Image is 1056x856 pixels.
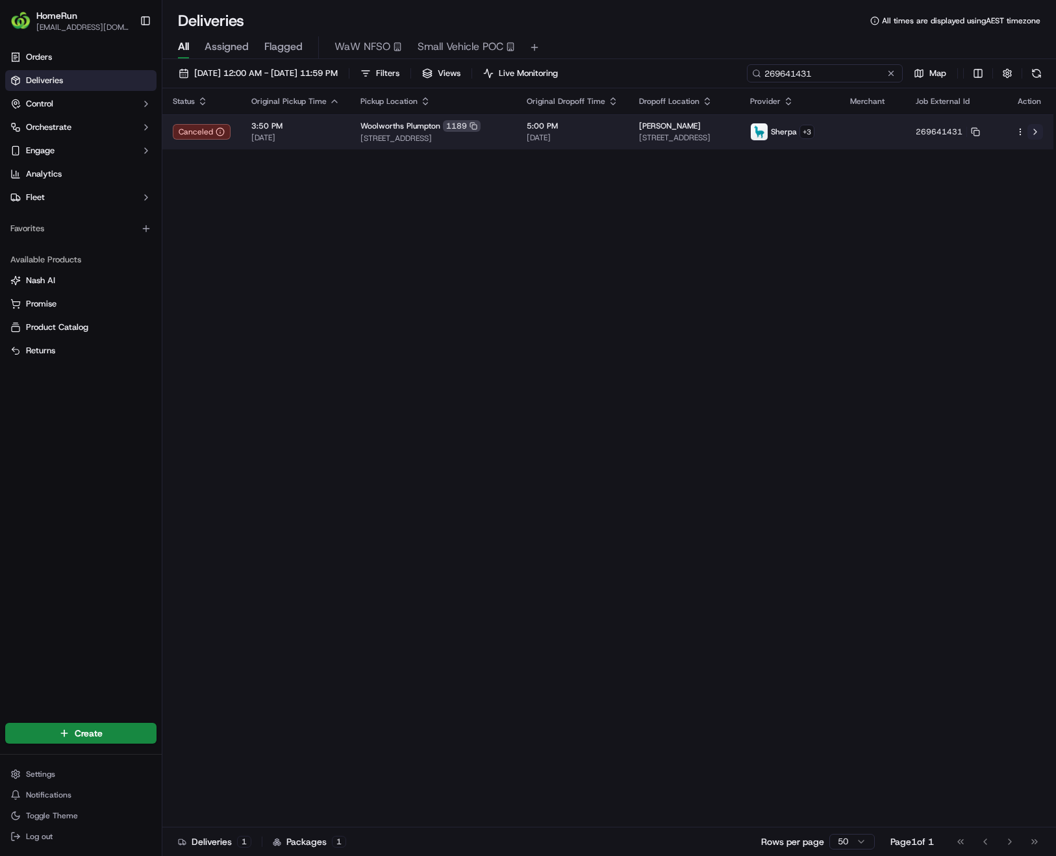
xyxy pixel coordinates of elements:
a: Deliveries [5,70,157,91]
button: Fleet [5,187,157,208]
span: Returns [26,345,55,357]
span: All [178,39,189,55]
span: Pickup Location [360,96,418,107]
button: Nash AI [5,270,157,291]
span: Notifications [26,790,71,800]
span: Flagged [264,39,303,55]
span: Status [173,96,195,107]
span: Original Pickup Time [251,96,327,107]
button: Control [5,94,157,114]
span: Sherpa [771,127,797,137]
span: Deliveries [26,75,63,86]
span: Merchant [850,96,885,107]
a: Orders [5,47,157,68]
a: Nash AI [10,275,151,286]
button: Returns [5,340,157,361]
span: Original Dropoff Time [527,96,605,107]
button: Filters [355,64,405,82]
span: Control [26,98,53,110]
span: Analytics [26,168,62,180]
span: 5:00 PM [527,121,618,131]
a: Promise [10,298,151,310]
button: Canceled [173,124,231,140]
div: Available Products [5,249,157,270]
button: Map [908,64,952,82]
button: Product Catalog [5,317,157,338]
span: Settings [26,769,55,779]
span: [STREET_ADDRESS] [360,133,506,144]
p: Rows per page [761,835,824,848]
span: Assigned [205,39,249,55]
button: Views [416,64,466,82]
span: Promise [26,298,57,310]
button: [EMAIL_ADDRESS][DOMAIN_NAME] [36,22,129,32]
span: [STREET_ADDRESS] [639,132,729,143]
span: Orchestrate [26,121,71,133]
span: Woolworths Plumpton [360,121,440,131]
span: Create [75,727,103,740]
span: Engage [26,145,55,157]
button: +3 [799,125,814,139]
button: Log out [5,827,157,846]
span: Filters [376,68,399,79]
div: Page 1 of 1 [890,835,934,848]
a: Analytics [5,164,157,184]
span: 269641431 [916,127,962,137]
h1: Deliveries [178,10,244,31]
span: Nash AI [26,275,55,286]
button: [DATE] 12:00 AM - [DATE] 11:59 PM [173,64,344,82]
div: Packages [273,835,346,848]
span: [DATE] 12:00 AM - [DATE] 11:59 PM [194,68,338,79]
span: WaW NFSO [334,39,390,55]
button: Notifications [5,786,157,804]
span: Dropoff Location [639,96,699,107]
span: [PERSON_NAME] [639,121,701,131]
button: Create [5,723,157,744]
div: 1 [237,836,251,848]
span: Fleet [26,192,45,203]
span: Views [438,68,460,79]
button: Toggle Theme [5,807,157,825]
span: Toggle Theme [26,811,78,821]
span: [DATE] [251,132,340,143]
button: Refresh [1027,64,1046,82]
div: Action [1016,96,1043,107]
span: 3:50 PM [251,121,340,131]
span: Small Vehicle POC [418,39,503,55]
button: 269641431 [916,127,980,137]
button: Orchestrate [5,117,157,138]
button: Live Monitoring [477,64,564,82]
span: [DATE] [527,132,618,143]
div: 1189 [443,120,481,132]
span: Live Monitoring [499,68,558,79]
span: Map [929,68,946,79]
span: Log out [26,831,53,842]
img: sherpa_logo.png [751,123,768,140]
span: Product Catalog [26,321,88,333]
div: Favorites [5,218,157,239]
button: Settings [5,765,157,783]
img: HomeRun [10,10,31,31]
span: All times are displayed using AEST timezone [882,16,1040,26]
span: Provider [750,96,781,107]
button: Engage [5,140,157,161]
span: Job External Id [916,96,970,107]
a: Returns [10,345,151,357]
span: Orders [26,51,52,63]
button: HomeRun [36,9,77,22]
div: Deliveries [178,835,251,848]
button: Promise [5,294,157,314]
div: 1 [332,836,346,848]
a: Product Catalog [10,321,151,333]
button: HomeRunHomeRun[EMAIL_ADDRESS][DOMAIN_NAME] [5,5,134,36]
input: Type to search [747,64,903,82]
